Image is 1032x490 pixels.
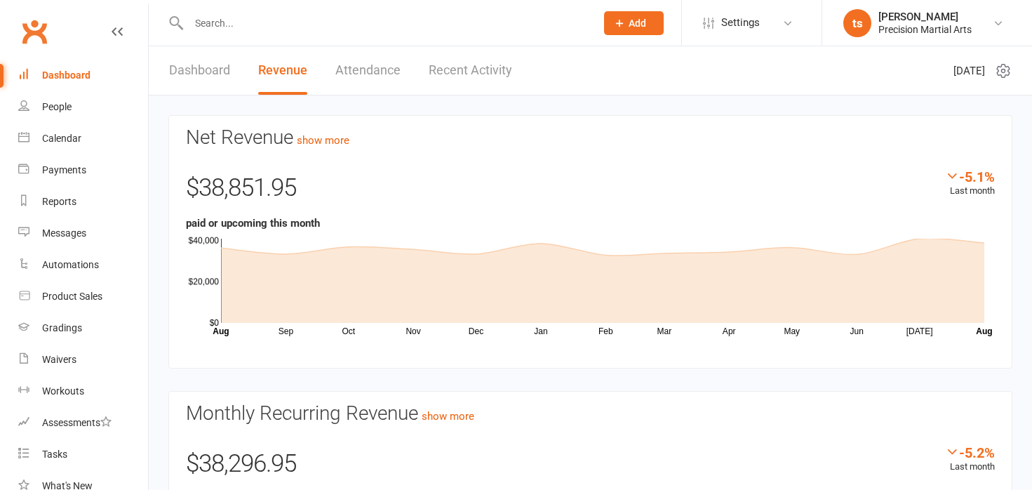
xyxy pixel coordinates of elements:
[186,127,995,149] h3: Net Revenue
[604,11,664,35] button: Add
[18,60,148,91] a: Dashboard
[335,46,401,95] a: Attendance
[42,354,76,365] div: Waivers
[42,259,99,270] div: Automations
[945,444,995,460] div: -5.2%
[953,62,985,79] span: [DATE]
[17,14,52,49] a: Clubworx
[258,46,307,95] a: Revenue
[18,218,148,249] a: Messages
[945,168,995,184] div: -5.1%
[42,101,72,112] div: People
[945,168,995,199] div: Last month
[42,133,81,144] div: Calendar
[297,134,349,147] a: show more
[42,417,112,428] div: Assessments
[843,9,871,37] div: ts
[42,227,86,239] div: Messages
[18,376,148,407] a: Workouts
[18,186,148,218] a: Reports
[169,46,230,95] a: Dashboard
[42,164,86,176] div: Payments
[18,312,148,344] a: Gradings
[42,69,91,81] div: Dashboard
[878,11,972,23] div: [PERSON_NAME]
[186,217,320,230] strong: paid or upcoming this month
[42,322,82,333] div: Gradings
[42,291,102,302] div: Product Sales
[18,249,148,281] a: Automations
[18,344,148,376] a: Waivers
[18,407,148,439] a: Assessments
[18,123,148,154] a: Calendar
[186,168,995,215] div: $38,851.95
[185,13,586,33] input: Search...
[42,449,67,460] div: Tasks
[721,7,760,39] span: Settings
[18,281,148,312] a: Product Sales
[186,403,995,425] h3: Monthly Recurring Revenue
[42,196,76,207] div: Reports
[18,439,148,470] a: Tasks
[18,154,148,186] a: Payments
[429,46,512,95] a: Recent Activity
[945,444,995,475] div: Last month
[422,410,474,423] a: show more
[629,18,646,29] span: Add
[42,385,84,397] div: Workouts
[878,23,972,36] div: Precision Martial Arts
[18,91,148,123] a: People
